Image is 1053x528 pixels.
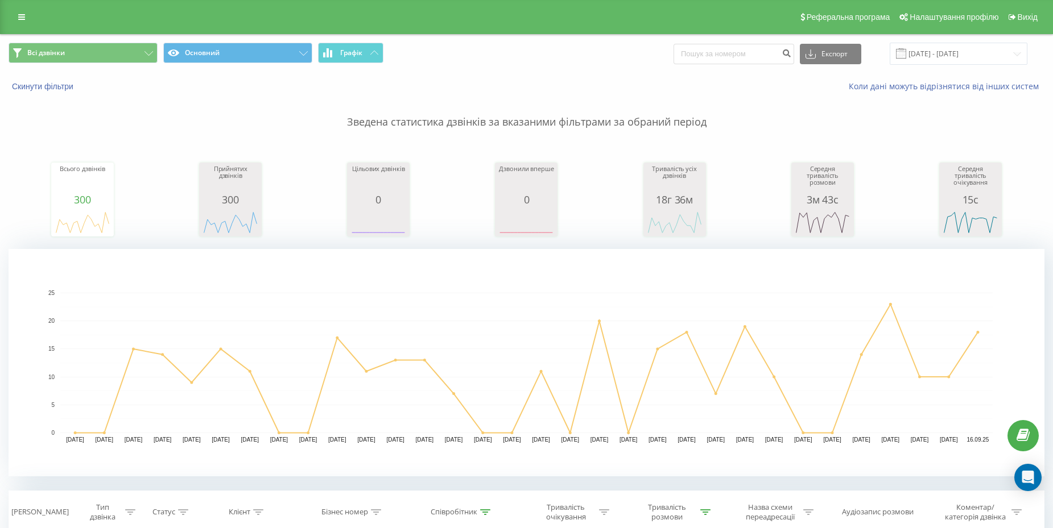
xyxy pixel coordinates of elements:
p: Зведена статистика дзвінків за вказаними фільтрами за обраний період [9,92,1044,130]
text: [DATE] [357,436,375,443]
div: Тривалість усіх дзвінків [646,165,703,194]
div: [PERSON_NAME] [11,508,69,517]
text: [DATE] [125,436,143,443]
text: [DATE] [794,436,812,443]
span: Вихід [1018,13,1038,22]
text: [DATE] [66,436,84,443]
text: 16.09.25 [967,436,989,443]
text: [DATE] [532,436,550,443]
div: Тривалість очікування [535,502,596,522]
text: 15 [48,346,55,352]
svg: A chart. [9,249,1044,476]
text: 5 [51,402,55,408]
text: [DATE] [241,436,259,443]
span: Реферальна програма [807,13,890,22]
svg: A chart. [646,205,703,239]
text: [DATE] [503,436,521,443]
div: Цільових дзвінків [350,165,407,194]
text: 25 [48,290,55,296]
div: Середня тривалість очікування [942,165,999,194]
div: 0 [498,194,555,205]
text: [DATE] [445,436,463,443]
span: Налаштування профілю [910,13,998,22]
div: 300 [202,194,259,205]
div: Статус [152,508,175,517]
div: Клієнт [229,508,250,517]
text: [DATE] [270,436,288,443]
text: [DATE] [707,436,725,443]
input: Пошук за номером [674,44,794,64]
text: [DATE] [328,436,346,443]
div: Бізнес номер [321,508,368,517]
text: [DATE] [852,436,870,443]
text: [DATE] [416,436,434,443]
button: Всі дзвінки [9,43,158,63]
text: [DATE] [649,436,667,443]
svg: A chart. [942,205,999,239]
svg: A chart. [54,205,111,239]
text: [DATE] [940,436,958,443]
div: Open Intercom Messenger [1014,464,1042,491]
text: [DATE] [736,436,754,443]
span: Всі дзвінки [27,48,65,57]
text: [DATE] [911,436,929,443]
span: Графік [340,49,362,57]
div: Середня тривалість розмови [794,165,851,194]
button: Скинути фільтри [9,81,79,92]
svg: A chart. [498,205,555,239]
div: Аудіозапис розмови [842,508,914,517]
div: Прийнятих дзвінків [202,165,259,194]
div: Тип дзвінка [84,502,122,522]
button: Експорт [800,44,861,64]
text: [DATE] [474,436,492,443]
text: 0 [51,430,55,436]
div: Дзвонили вперше [498,165,555,194]
text: [DATE] [299,436,317,443]
text: [DATE] [678,436,696,443]
div: Назва схеми переадресації [740,502,800,522]
text: [DATE] [765,436,783,443]
svg: A chart. [202,205,259,239]
text: [DATE] [882,436,900,443]
text: 20 [48,318,55,324]
text: [DATE] [823,436,841,443]
text: [DATE] [561,436,580,443]
div: 15с [942,194,999,205]
div: 0 [350,194,407,205]
button: Графік [318,43,383,63]
text: [DATE] [96,436,114,443]
text: [DATE] [154,436,172,443]
text: 10 [48,374,55,380]
text: [DATE] [212,436,230,443]
text: [DATE] [183,436,201,443]
div: Тривалість розмови [637,502,697,522]
button: Основний [163,43,312,63]
div: Всього дзвінків [54,165,111,194]
div: Коментар/категорія дзвінка [942,502,1009,522]
div: 300 [54,194,111,205]
a: Коли дані можуть відрізнятися вiд інших систем [849,81,1044,92]
div: 3м 43с [794,194,851,205]
div: 18г 36м [646,194,703,205]
svg: A chart. [794,205,851,239]
text: [DATE] [590,436,609,443]
div: Співробітник [431,508,477,517]
svg: A chart. [350,205,407,239]
text: [DATE] [386,436,404,443]
text: [DATE] [620,436,638,443]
